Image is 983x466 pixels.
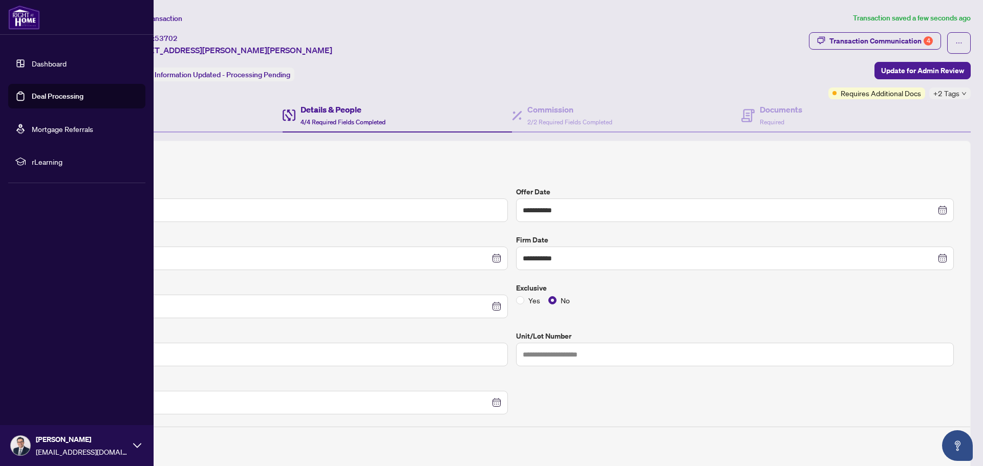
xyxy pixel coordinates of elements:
[516,186,954,197] label: Offer Date
[155,70,290,79] span: Information Updated - Processing Pending
[70,330,508,342] label: Number of offers
[70,158,954,174] h2: Trade Details
[853,12,971,24] article: Transaction saved a few seconds ago
[301,103,386,116] h4: Details & People
[32,59,67,68] a: Dashboard
[32,92,83,101] a: Deal Processing
[127,68,294,81] div: Status:
[70,186,508,197] label: Sold Price
[933,87,959,99] span: +2 Tags
[70,282,508,294] label: Conditional Date
[524,295,544,306] span: Yes
[809,32,941,50] button: Transaction Communication4
[70,379,508,390] label: Mutual Release Date
[70,435,954,448] h4: Deposit
[841,87,921,99] span: Requires Additional Docs
[155,34,178,43] span: 53702
[516,282,954,294] label: Exclusive
[829,33,933,49] div: Transaction Communication
[942,430,973,461] button: Open asap
[760,118,784,126] span: Required
[874,62,971,79] button: Update for Admin Review
[881,62,964,79] span: Update for Admin Review
[36,446,128,457] span: [EMAIL_ADDRESS][DOMAIN_NAME]
[11,436,30,455] img: Profile Icon
[301,118,386,126] span: 4/4 Required Fields Completed
[760,103,802,116] h4: Documents
[924,36,933,46] div: 4
[961,91,967,96] span: down
[8,5,40,30] img: logo
[516,330,954,342] label: Unit/Lot Number
[32,124,93,134] a: Mortgage Referrals
[557,295,574,306] span: No
[127,44,332,56] span: [STREET_ADDRESS][PERSON_NAME][PERSON_NAME]
[32,156,138,167] span: rLearning
[516,234,954,246] label: Firm Date
[127,14,182,23] span: View Transaction
[527,103,612,116] h4: Commission
[955,39,963,47] span: ellipsis
[70,234,508,246] label: Closing Date
[527,118,612,126] span: 2/2 Required Fields Completed
[36,434,128,445] span: [PERSON_NAME]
